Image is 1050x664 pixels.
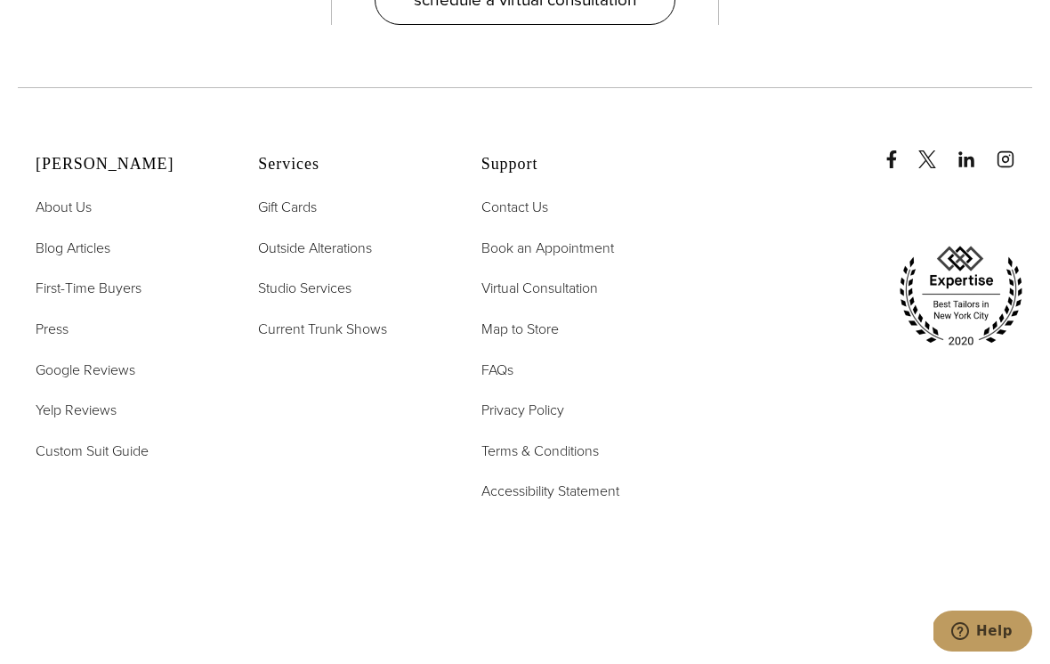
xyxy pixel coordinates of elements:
a: Accessibility Statement [481,480,619,503]
a: Map to Store [481,318,559,341]
a: x/twitter [918,133,954,168]
span: Press [36,319,69,339]
a: Studio Services [258,277,351,300]
a: Virtual Consultation [481,277,598,300]
a: instagram [997,133,1032,168]
a: linkedin [957,133,993,168]
a: Facebook [883,133,915,168]
span: Custom Suit Guide [36,441,149,461]
span: Blog Articles [36,238,110,258]
a: Gift Cards [258,196,317,219]
a: Blog Articles [36,237,110,260]
nav: Support Footer Nav [481,196,659,503]
span: Terms & Conditions [481,441,599,461]
span: Google Reviews [36,360,135,380]
span: Yelp Reviews [36,400,117,420]
a: Custom Suit Guide [36,440,149,463]
nav: Alan David Footer Nav [36,196,214,462]
a: Press [36,318,69,341]
a: Google Reviews [36,359,135,382]
span: Accessibility Statement [481,481,619,501]
nav: Services Footer Nav [258,196,436,340]
h2: Support [481,155,659,174]
span: Map to Store [481,319,559,339]
iframe: Opens a widget where you can chat to one of our agents [933,611,1032,655]
a: Yelp Reviews [36,399,117,422]
span: Contact Us [481,197,548,217]
img: expertise, best tailors in new york city 2020 [890,239,1032,353]
a: Current Trunk Shows [258,318,387,341]
span: Outside Alterations [258,238,372,258]
h2: [PERSON_NAME] [36,155,214,174]
h2: Services [258,155,436,174]
span: Virtual Consultation [481,278,598,298]
span: Studio Services [258,278,351,298]
span: First-Time Buyers [36,278,141,298]
span: Book an Appointment [481,238,614,258]
a: About Us [36,196,92,219]
span: Privacy Policy [481,400,564,420]
a: Outside Alterations [258,237,372,260]
a: Book an Appointment [481,237,614,260]
span: Gift Cards [258,197,317,217]
span: FAQs [481,360,513,380]
a: First-Time Buyers [36,277,141,300]
a: Privacy Policy [481,399,564,422]
a: Contact Us [481,196,548,219]
a: FAQs [481,359,513,382]
span: About Us [36,197,92,217]
a: Terms & Conditions [481,440,599,463]
span: Current Trunk Shows [258,319,387,339]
